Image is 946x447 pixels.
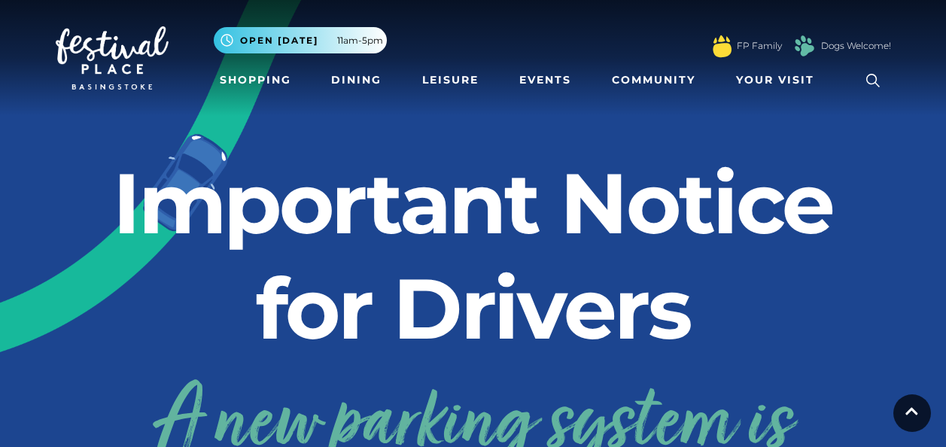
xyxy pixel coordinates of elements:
[214,27,387,53] button: Open [DATE] 11am-5pm
[337,34,383,47] span: 11am-5pm
[736,72,814,88] span: Your Visit
[416,66,485,94] a: Leisure
[821,39,891,53] a: Dogs Welcome!
[606,66,701,94] a: Community
[56,26,169,90] img: Festival Place Logo
[56,151,891,361] h2: Important Notice for Drivers
[214,66,297,94] a: Shopping
[513,66,577,94] a: Events
[730,66,828,94] a: Your Visit
[737,39,782,53] a: FP Family
[325,66,388,94] a: Dining
[240,34,318,47] span: Open [DATE]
